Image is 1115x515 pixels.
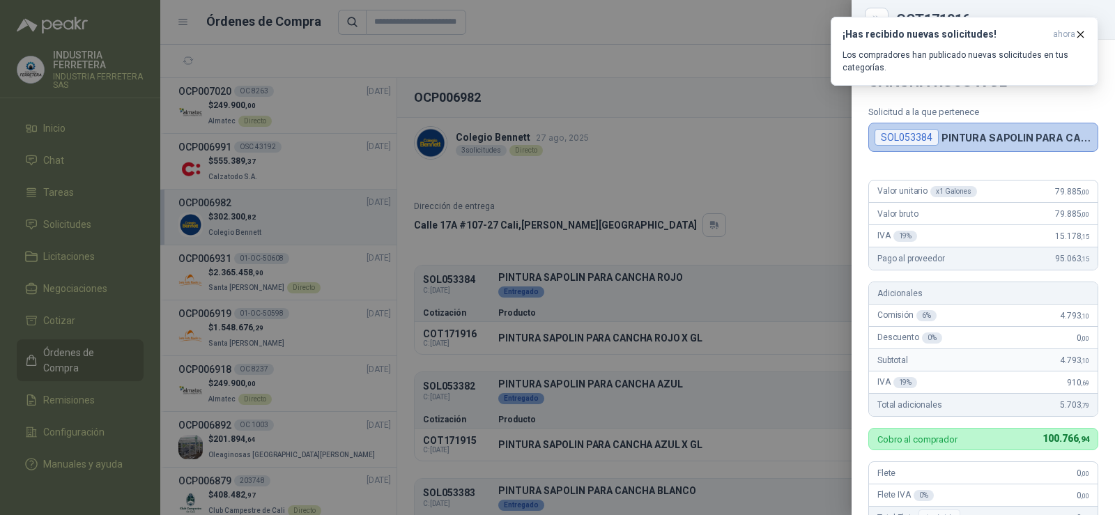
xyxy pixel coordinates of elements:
[877,231,917,242] span: IVA
[1081,335,1089,342] span: ,00
[831,17,1098,86] button: ¡Has recibido nuevas solicitudes!ahora Los compradores han publicado nuevas solicitudes en tus ca...
[1043,433,1089,444] span: 100.766
[1055,209,1089,219] span: 79.885
[1077,333,1089,343] span: 0
[1081,312,1089,320] span: ,10
[1077,491,1089,500] span: 0
[916,310,937,321] div: 6 %
[1081,255,1089,263] span: ,15
[877,186,977,197] span: Valor unitario
[843,49,1086,74] p: Los compradores han publicado nuevas solicitudes en tus categorías.
[922,332,942,344] div: 0 %
[930,186,977,197] div: x 1 Galones
[1081,233,1089,240] span: ,15
[868,11,885,28] button: Close
[869,282,1098,305] div: Adicionales
[877,435,958,444] p: Cobro al comprador
[877,355,908,365] span: Subtotal
[1055,231,1089,241] span: 15.178
[893,377,918,388] div: 19 %
[877,468,895,478] span: Flete
[877,254,945,263] span: Pago al proveedor
[1081,379,1089,387] span: ,69
[843,29,1047,40] h3: ¡Has recibido nuevas solicitudes!
[1060,400,1089,410] span: 5.703
[1081,357,1089,364] span: ,10
[1067,378,1089,387] span: 910
[1077,468,1089,478] span: 0
[1081,401,1089,409] span: ,79
[868,107,1098,117] p: Solicitud a la que pertenece
[1055,187,1089,197] span: 79.885
[877,332,942,344] span: Descuento
[877,490,934,501] span: Flete IVA
[1081,470,1089,477] span: ,00
[893,231,918,242] div: 19 %
[875,129,939,146] div: SOL053384
[877,209,918,219] span: Valor bruto
[1081,188,1089,196] span: ,00
[869,394,1098,416] div: Total adicionales
[1081,210,1089,218] span: ,00
[941,132,1092,144] p: PINTURA SAPOLIN PARA CANCHA ROJO
[914,490,934,501] div: 0 %
[1060,355,1089,365] span: 4.793
[1053,29,1075,40] span: ahora
[896,13,1098,26] div: COT171916
[1081,492,1089,500] span: ,00
[877,310,937,321] span: Comisión
[877,377,917,388] span: IVA
[1078,435,1089,444] span: ,94
[1055,254,1089,263] span: 95.063
[1060,311,1089,321] span: 4.793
